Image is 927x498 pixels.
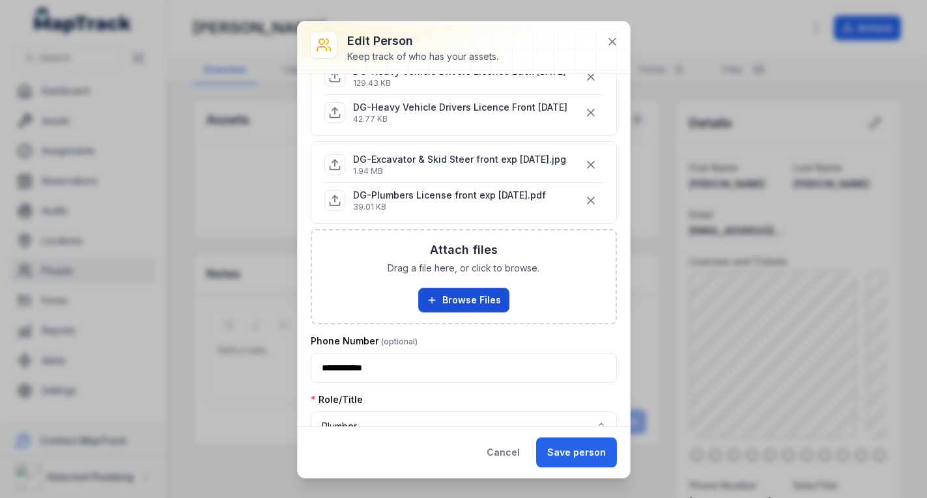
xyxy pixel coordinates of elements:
[476,437,531,467] button: Cancel
[536,437,617,467] button: Save person
[388,262,539,275] span: Drag a file here, or click to browse.
[430,241,498,259] h3: Attach files
[311,393,363,406] label: Role/Title
[353,189,546,202] p: DG-Plumbers License front exp [DATE].pdf
[347,50,498,63] div: Keep track of who has your assets.
[353,202,546,212] p: 39.01 KB
[353,78,566,89] p: 129.43 KB
[353,166,566,176] p: 1.94 MB
[311,411,617,441] button: Plumber
[353,101,567,114] p: DG-Heavy Vehicle Drivers Licence Front [DATE]
[418,288,509,312] button: Browse Files
[311,335,418,348] label: Phone Number
[353,153,566,166] p: DG-Excavator & Skid Steer front exp [DATE].jpg
[347,32,498,50] h3: Edit person
[353,114,567,124] p: 42.77 KB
